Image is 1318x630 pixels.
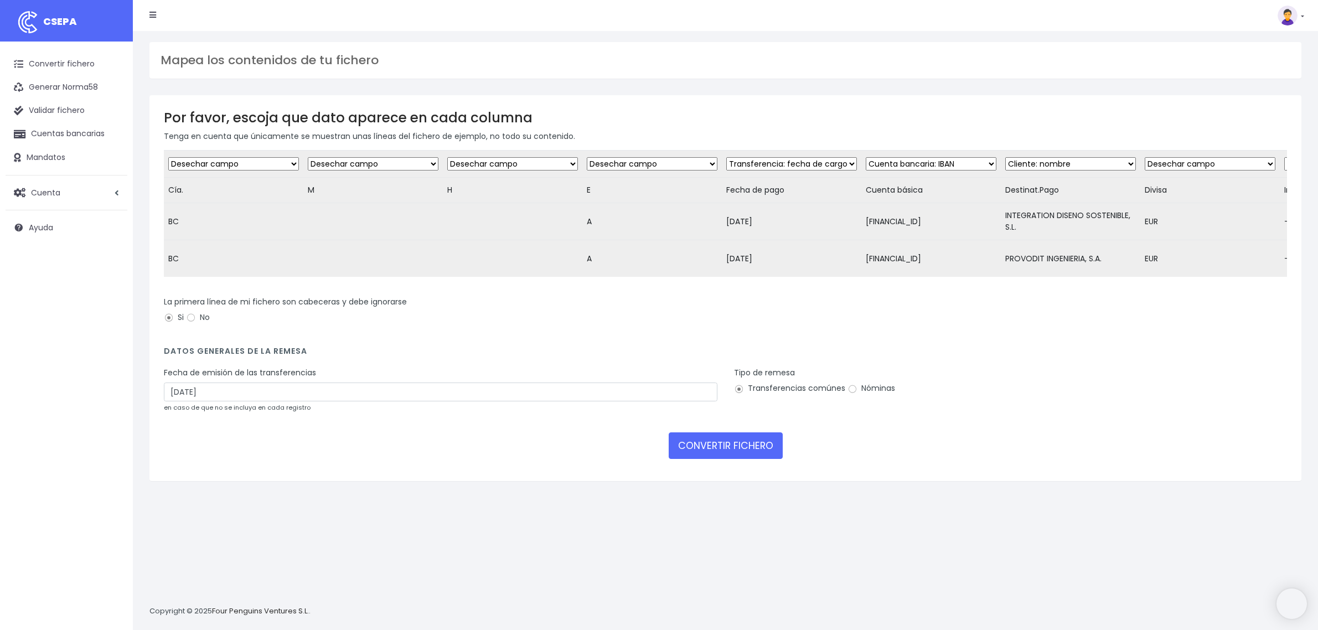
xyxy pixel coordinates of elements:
label: Transferencias comúnes [734,383,845,394]
small: en caso de que no se incluya en cada registro [164,403,311,412]
td: BC [164,240,303,277]
label: Si [164,312,184,323]
h4: Datos generales de la remesa [164,347,1287,362]
td: Divisa [1140,178,1280,203]
td: Cuenta básica [861,178,1001,203]
td: BC [164,203,303,240]
td: EUR [1140,240,1280,277]
td: [FINANCIAL_ID] [861,203,1001,240]
span: CSEPA [43,14,77,28]
td: Cía. [164,178,303,203]
img: logo [14,8,42,36]
label: No [186,312,210,323]
td: H [443,178,582,203]
p: Copyright © 2025 . [149,606,311,617]
label: Tipo de remesa [734,367,795,379]
td: [DATE] [722,240,861,277]
a: Cuenta [6,181,127,204]
td: EUR [1140,203,1280,240]
td: [DATE] [722,203,861,240]
a: Ayuda [6,216,127,239]
img: profile [1278,6,1298,25]
a: Generar Norma58 [6,76,127,99]
a: Convertir fichero [6,53,127,76]
p: Tenga en cuenta que únicamente se muestran unas líneas del fichero de ejemplo, no todo su contenido. [164,130,1287,142]
td: E [582,178,722,203]
button: CONVERTIR FICHERO [669,432,783,459]
a: Four Penguins Ventures S.L. [212,606,309,616]
a: Cuentas bancarias [6,122,127,146]
h3: Mapea los contenidos de tu fichero [161,53,1290,68]
h3: Por favor, escoja que dato aparece en cada columna [164,110,1287,126]
label: Nóminas [847,383,895,394]
label: La primera línea de mi fichero son cabeceras y debe ignorarse [164,296,407,308]
td: [FINANCIAL_ID] [861,240,1001,277]
label: Fecha de emisión de las transferencias [164,367,316,379]
a: Mandatos [6,146,127,169]
td: PROVODIT INGENIERIA, S.A. [1001,240,1140,277]
td: A [582,203,722,240]
td: Destinat.Pago [1001,178,1140,203]
td: A [582,240,722,277]
td: Fecha de pago [722,178,861,203]
span: Cuenta [31,187,60,198]
span: Ayuda [29,222,53,233]
td: INTEGRATION DISENO SOSTENIBLE, S.L. [1001,203,1140,240]
td: M [303,178,443,203]
a: Validar fichero [6,99,127,122]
